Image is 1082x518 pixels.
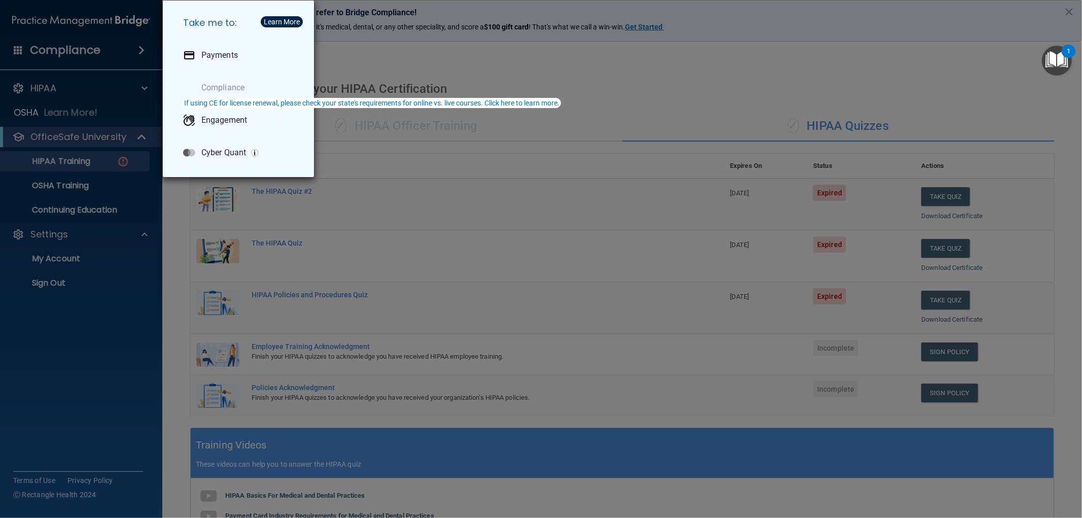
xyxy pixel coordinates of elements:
[201,148,246,158] p: Cyber Quant
[1067,51,1070,64] div: 1
[201,50,238,60] p: Payments
[261,16,303,27] button: Learn More
[183,98,561,108] button: If using CE for license renewal, please check your state's requirements for online vs. live cours...
[175,106,306,134] a: Engagement
[175,139,306,167] a: Cyber Quant
[201,115,247,125] p: Engagement
[1042,46,1072,76] button: Open Resource Center, 1 new notification
[175,9,306,37] h5: Take me to:
[175,41,306,70] a: Payments
[264,18,300,25] div: Learn More
[184,99,560,107] div: If using CE for license renewal, please check your state's requirements for online vs. live cours...
[175,74,306,102] a: Compliance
